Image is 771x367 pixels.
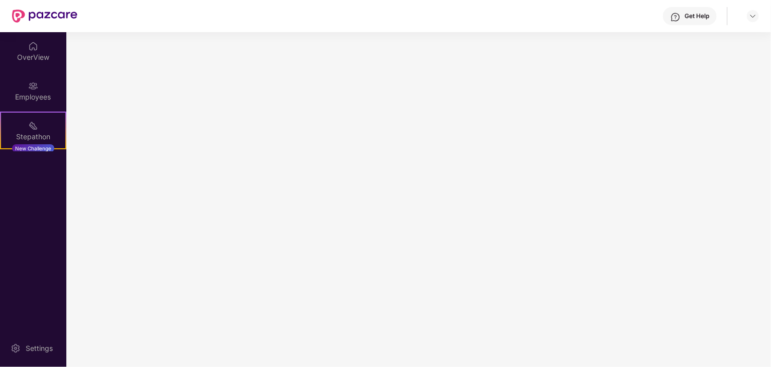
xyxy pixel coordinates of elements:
img: svg+xml;base64,PHN2ZyBpZD0iRHJvcGRvd24tMzJ4MzIiIHhtbG5zPSJodHRwOi8vd3d3LnczLm9yZy8yMDAwL3N2ZyIgd2... [749,12,757,20]
div: Stepathon [1,132,65,142]
img: svg+xml;base64,PHN2ZyB4bWxucz0iaHR0cDovL3d3dy53My5vcmcvMjAwMC9zdmciIHdpZHRoPSIyMSIgaGVpZ2h0PSIyMC... [28,121,38,131]
img: svg+xml;base64,PHN2ZyBpZD0iRW1wbG95ZWVzIiB4bWxucz0iaHR0cDovL3d3dy53My5vcmcvMjAwMC9zdmciIHdpZHRoPS... [28,81,38,91]
img: New Pazcare Logo [12,10,77,23]
img: svg+xml;base64,PHN2ZyBpZD0iSG9tZSIgeG1sbnM9Imh0dHA6Ly93d3cudzMub3JnLzIwMDAvc3ZnIiB3aWR0aD0iMjAiIG... [28,41,38,51]
div: New Challenge [12,144,54,152]
div: Get Help [685,12,709,20]
img: svg+xml;base64,PHN2ZyBpZD0iSGVscC0zMngzMiIgeG1sbnM9Imh0dHA6Ly93d3cudzMub3JnLzIwMDAvc3ZnIiB3aWR0aD... [670,12,681,22]
div: Settings [23,343,56,353]
img: svg+xml;base64,PHN2ZyBpZD0iU2V0dGluZy0yMHgyMCIgeG1sbnM9Imh0dHA6Ly93d3cudzMub3JnLzIwMDAvc3ZnIiB3aW... [11,343,21,353]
